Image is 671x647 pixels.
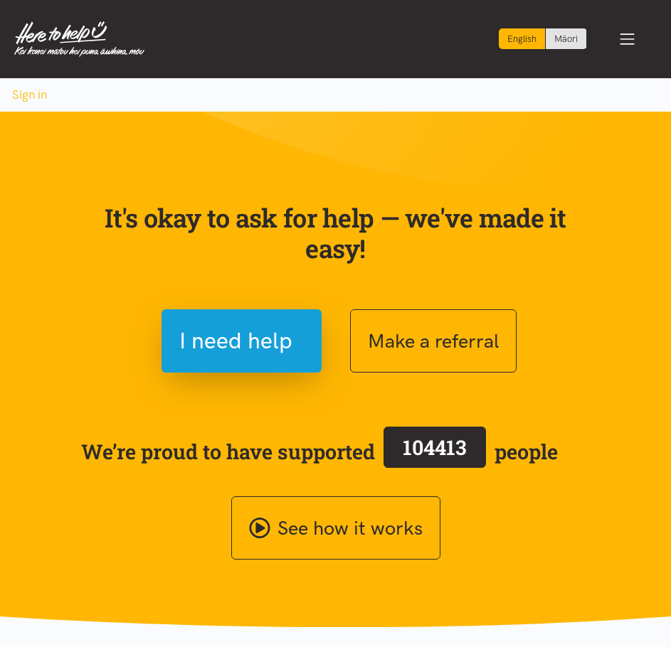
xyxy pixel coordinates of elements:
div: Language toggle [499,28,587,49]
button: I need help [162,309,322,373]
a: See how it works [231,496,440,560]
p: It's okay to ask for help — we've made it easy! [94,203,578,264]
button: Toggle navigation [598,14,657,64]
img: Home [14,21,144,57]
span: I need help [179,323,292,359]
a: 104413 [375,424,495,479]
a: Switch to Te Reo Māori [546,28,586,49]
span: We’re proud to have supported people [81,424,558,479]
div: Current language [499,28,546,49]
span: 104413 [403,434,467,461]
button: Make a referral [350,309,517,373]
